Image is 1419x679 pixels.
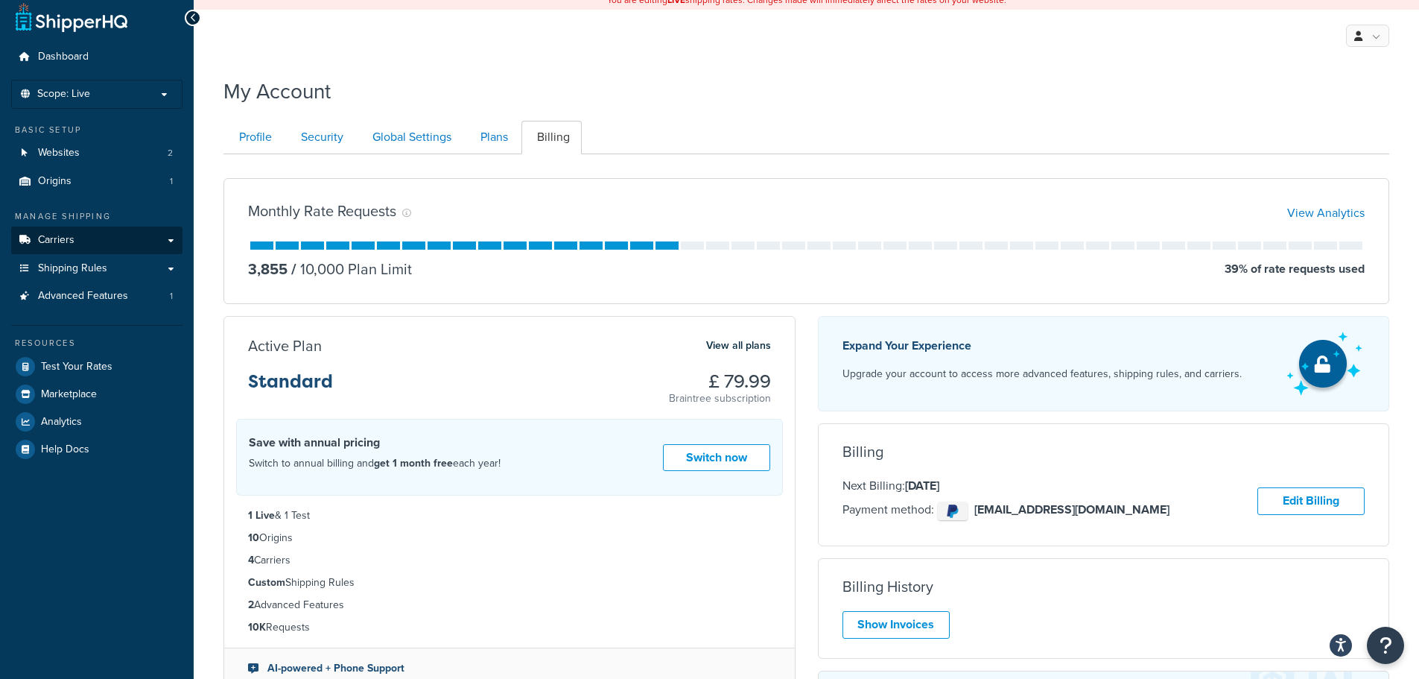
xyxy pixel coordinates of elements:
[41,361,112,373] span: Test Your Rates
[223,121,284,154] a: Profile
[842,364,1242,385] p: Upgrade your account to access more advanced features, shipping rules, and carriers.
[842,443,883,460] h3: Billing
[248,530,259,546] strong: 10
[11,210,182,223] div: Manage Shipping
[842,611,950,639] a: Show Invoices
[11,139,182,167] li: Websites
[41,443,89,456] span: Help Docs
[11,255,182,282] a: Shipping Rules
[38,262,107,275] span: Shipping Rules
[11,337,182,350] div: Resources
[223,77,331,106] h1: My Account
[38,234,74,247] span: Carriers
[248,508,275,523] strong: 1 Live
[248,552,254,568] strong: 4
[11,168,182,195] li: Origins
[842,335,1242,356] p: Expand Your Experience
[11,168,182,195] a: Origins 1
[842,476,1169,496] p: Next Billing:
[1257,487,1365,515] a: Edit Billing
[842,498,1169,524] p: Payment method:
[248,660,771,677] li: AI-powered + Phone Support
[1225,259,1365,280] p: 39 % of rate requests used
[669,372,771,391] h3: £ 79.99
[248,259,288,280] p: 3,855
[249,434,501,452] h4: Save with annual pricing
[248,597,771,613] li: Advanced Features
[248,575,771,591] li: Shipping Rules
[669,391,771,406] p: Braintree subscription
[11,436,182,463] a: Help Docs
[248,372,333,403] h3: Standard
[905,477,939,494] strong: [DATE]
[11,408,182,435] a: Analytics
[285,121,355,154] a: Security
[1367,627,1404,664] button: Open Resource Center
[248,530,771,546] li: Origins
[249,454,501,473] p: Switch to annual billing and each year!
[168,147,173,160] span: 2
[11,43,182,71] a: Dashboard
[974,501,1169,518] strong: [EMAIL_ADDRESS][DOMAIN_NAME]
[248,597,254,613] strong: 2
[248,552,771,569] li: Carriers
[41,388,97,401] span: Marketplace
[11,139,182,167] a: Websites 2
[38,51,89,63] span: Dashboard
[357,121,463,154] a: Global Settings
[248,619,771,636] li: Requests
[248,575,285,590] strong: Custom
[248,203,396,219] h3: Monthly Rate Requests
[41,416,82,429] span: Analytics
[842,578,933,595] h3: Billing History
[11,353,182,380] a: Test Your Rates
[38,147,80,160] span: Websites
[465,121,520,154] a: Plans
[291,258,296,280] span: /
[16,2,127,32] a: ShipperHQ Home
[38,290,128,303] span: Advanced Features
[521,121,582,154] a: Billing
[170,175,173,188] span: 1
[11,124,182,136] div: Basic Setup
[374,455,453,471] strong: get 1 month free
[11,227,182,254] a: Carriers
[38,175,72,188] span: Origins
[706,336,771,356] a: View all plans
[170,290,173,303] span: 1
[1287,204,1365,221] a: View Analytics
[938,502,968,520] img: paypal-3deb45888e772a587c573a7884ac07e92f4cafcd24220d1590ef6c972d7d2309.png
[288,259,412,280] p: 10,000 Plan Limit
[818,316,1390,411] a: Expand Your Experience Upgrade your account to access more advanced features, shipping rules, and...
[11,282,182,310] a: Advanced Features 1
[248,508,771,524] li: & 1 Test
[248,338,322,354] h3: Active Plan
[11,381,182,408] a: Marketplace
[663,444,770,472] a: Switch now
[248,619,266,635] strong: 10K
[11,282,182,310] li: Advanced Features
[37,88,90,101] span: Scope: Live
